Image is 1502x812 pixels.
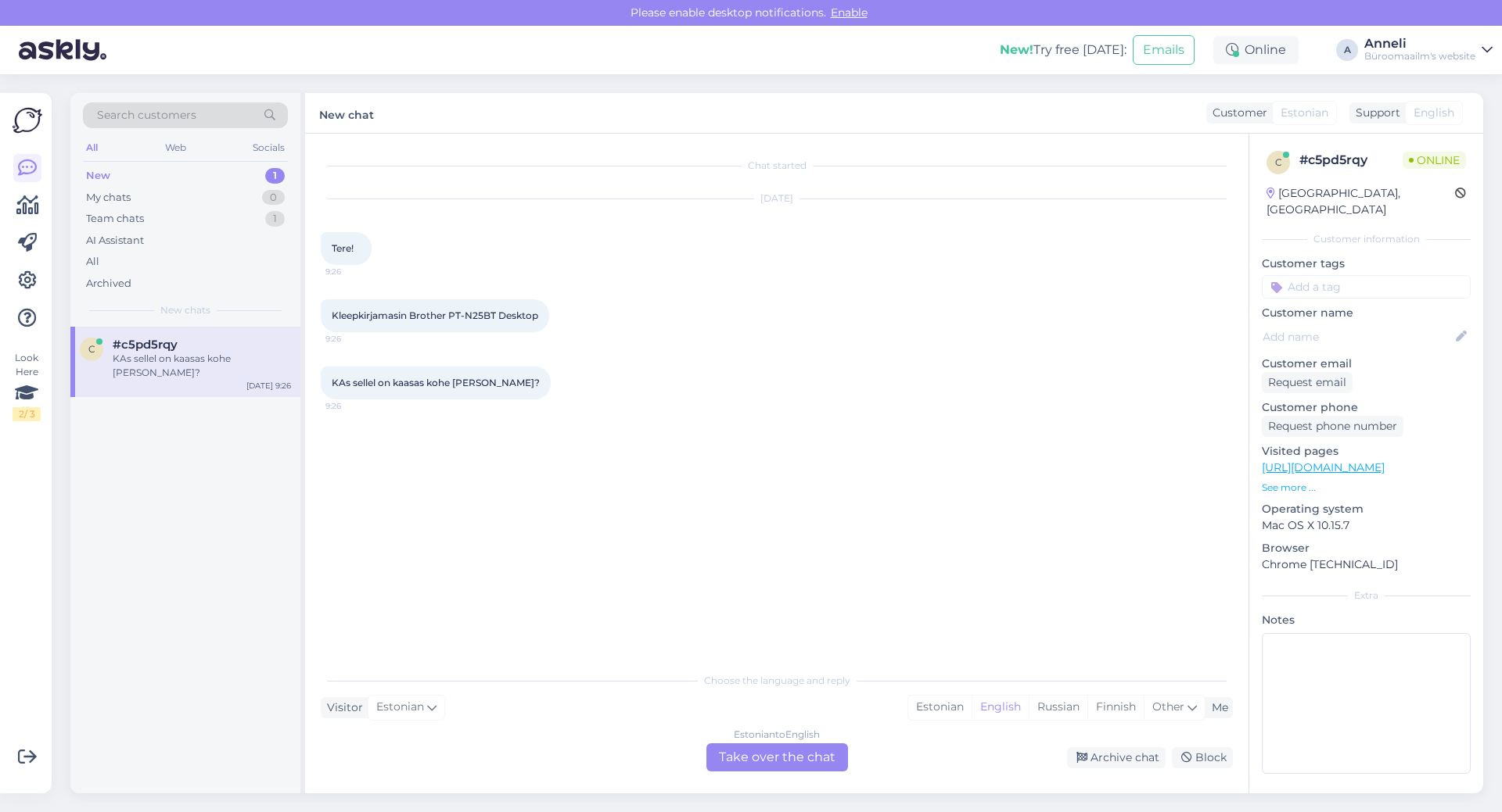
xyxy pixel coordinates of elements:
[1087,696,1144,719] div: Finnish
[1281,105,1328,121] span: Estonian
[1029,696,1087,719] div: Russian
[1336,39,1358,61] div: A
[321,159,1233,173] div: Chat started
[113,352,291,380] div: KAs sellel on kaasas kohe [PERSON_NAME]?
[1262,501,1471,517] p: Operating system
[1262,612,1471,628] p: Notes
[250,138,288,158] div: Socials
[113,338,178,352] span: #c5pd5rqy
[1267,185,1455,218] div: [GEOGRAPHIC_DATA], [GEOGRAPHIC_DATA]
[332,377,540,388] span: KAs sellel on kaasas kohe [PERSON_NAME]?
[908,696,972,719] div: Estonian
[332,242,354,254] span: Tere!
[1262,399,1471,416] p: Customer phone
[1262,517,1471,534] p: Mac OS X 10.15.7
[1262,443,1471,460] p: Visited pages
[88,343,95,355] span: c
[1213,36,1299,64] div: Online
[1364,38,1493,63] a: AnneliBüroomaailm's website
[1262,275,1471,299] input: Add a tag
[246,380,291,392] div: [DATE] 9:26
[262,190,285,206] div: 0
[86,211,144,227] div: Team chats
[1262,588,1471,603] div: Extra
[1262,372,1353,393] div: Request email
[13,407,41,421] div: 2 / 3
[319,102,374,123] label: New chat
[162,138,189,158] div: Web
[86,276,131,292] div: Archived
[1262,556,1471,573] p: Chrome [TECHNICAL_ID]
[13,106,42,135] img: Askly Logo
[86,254,99,270] div: All
[1364,38,1475,50] div: Anneli
[826,5,872,20] span: Enable
[1152,699,1184,714] span: Other
[1000,42,1033,57] b: New!
[332,309,538,321] span: Kleepkirjamasin Brother PT-N25BT Desktop
[265,168,285,184] div: 1
[1262,540,1471,556] p: Browser
[376,699,424,716] span: Estonian
[1206,105,1267,121] div: Customer
[86,168,110,184] div: New
[97,107,196,123] span: Search customers
[1262,356,1471,372] p: Customer email
[1262,256,1471,272] p: Customer tags
[1262,305,1471,321] p: Customer name
[1206,699,1228,716] div: Me
[1133,35,1195,65] button: Emails
[1067,747,1166,768] div: Archive chat
[13,351,41,421] div: Look Here
[321,674,1233,688] div: Choose the language and reply
[1262,481,1471,495] p: See more ...
[1364,50,1475,63] div: Büroomaailm's website
[1414,105,1454,121] span: English
[321,191,1233,206] div: [DATE]
[1263,328,1453,345] input: Add name
[1349,105,1400,121] div: Support
[86,190,131,206] div: My chats
[325,400,384,412] span: 9:26
[321,699,363,716] div: Visitor
[734,728,820,742] div: Estonian to English
[325,266,384,277] span: 9:26
[1262,416,1403,437] div: Request phone number
[1172,747,1233,768] div: Block
[325,333,384,345] span: 9:26
[706,743,848,771] div: Take over the chat
[86,233,144,249] div: AI Assistant
[265,211,285,227] div: 1
[1000,41,1126,59] div: Try free [DATE]:
[972,696,1029,719] div: English
[1275,156,1282,168] span: c
[1299,151,1403,170] div: # c5pd5rqy
[83,138,101,158] div: All
[160,303,210,317] span: New chats
[1262,232,1471,246] div: Customer information
[1262,460,1385,474] a: [URL][DOMAIN_NAME]
[1403,152,1466,169] span: Online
